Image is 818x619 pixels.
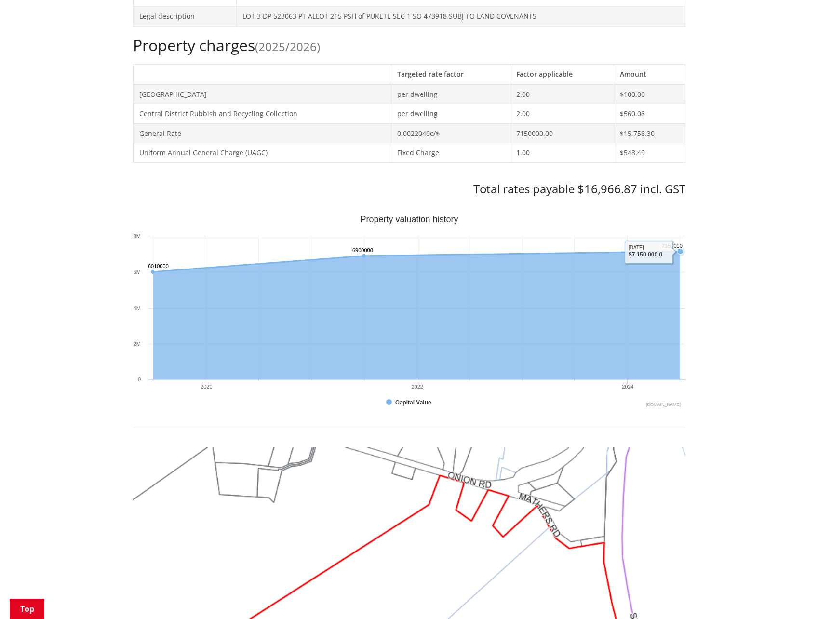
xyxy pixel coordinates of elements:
text: 7150000 [662,243,683,249]
th: Factor applicable [510,64,614,84]
td: Uniform Annual General Charge (UAGC) [133,143,391,163]
td: General Rate [133,123,391,143]
path: Sunday, Jun 30, 12:00, 7,150,000. Capital Value. [677,248,683,254]
text: 0 [137,377,140,382]
td: 0.0022040c/$ [391,123,510,143]
td: 1.00 [510,143,614,163]
h3: Total rates payable $16,966.87 incl. GST [133,182,685,196]
text: Property valuation history [360,215,458,224]
svg: Interactive chart [133,215,685,408]
a: Top [10,599,44,619]
text: 2024 [622,384,633,390]
td: 2.00 [510,84,614,104]
path: Sunday, Jun 30, 12:00, 6,010,000. Capital Value. [150,270,154,274]
text: 6M [133,269,140,275]
text: 2020 [201,384,212,390]
text: Chart credits: Highcharts.com [645,402,680,407]
text: 8M [133,233,140,239]
h2: Property charges [133,36,685,54]
td: per dwelling [391,84,510,104]
td: per dwelling [391,104,510,124]
td: $15,758.30 [614,123,685,143]
td: $548.49 [614,143,685,163]
td: $560.08 [614,104,685,124]
td: [GEOGRAPHIC_DATA] [133,84,391,104]
th: Targeted rate factor [391,64,510,84]
td: LOT 3 DP 523063 PT ALLOT 215 PSH of PUKETE SEC 1 SO 473918 SUBJ TO LAND COVENANTS [236,6,685,26]
iframe: Messenger Launcher [774,579,808,613]
td: 2.00 [510,104,614,124]
th: Amount [614,64,685,84]
td: $100.00 [614,84,685,104]
button: Show Capital Value [386,398,433,407]
text: 6010000 [148,263,169,269]
td: Fixed Charge [391,143,510,163]
path: Wednesday, Jun 30, 12:00, 6,900,000. Capital Value. [362,254,365,258]
div: Property valuation history. Highcharts interactive chart. [133,215,685,408]
td: Legal description [133,6,236,26]
text: 2022 [411,384,423,390]
text: 2M [133,341,140,347]
td: 7150000.00 [510,123,614,143]
span: (2025/2026) [255,39,320,54]
text: 6900000 [352,247,373,253]
td: Central District Rubbish and Recycling Collection [133,104,391,124]
text: 4M [133,305,140,311]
